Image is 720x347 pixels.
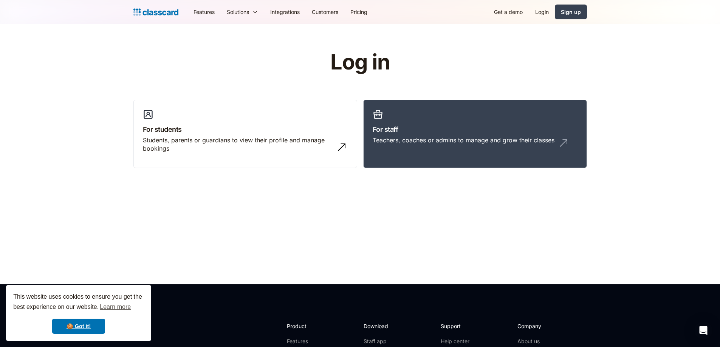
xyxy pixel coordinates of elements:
[143,124,348,134] h3: For students
[488,3,529,20] a: Get a demo
[364,338,395,345] a: Staff app
[99,301,132,313] a: learn more about cookies
[373,124,578,134] h3: For staff
[133,100,357,168] a: For studentsStudents, parents or guardians to view their profile and manage bookings
[555,5,587,19] a: Sign up
[187,3,221,20] a: Features
[221,3,264,20] div: Solutions
[264,3,306,20] a: Integrations
[363,100,587,168] a: For staffTeachers, coaches or admins to manage and grow their classes
[287,338,327,345] a: Features
[6,285,151,341] div: cookieconsent
[133,7,178,17] a: Logo
[306,3,344,20] a: Customers
[373,136,554,144] div: Teachers, coaches or admins to manage and grow their classes
[143,136,333,153] div: Students, parents or guardians to view their profile and manage bookings
[52,319,105,334] a: dismiss cookie message
[13,292,144,313] span: This website uses cookies to ensure you get the best experience on our website.
[694,321,712,339] div: Open Intercom Messenger
[240,51,480,74] h1: Log in
[364,322,395,330] h2: Download
[441,338,471,345] a: Help center
[561,8,581,16] div: Sign up
[227,8,249,16] div: Solutions
[441,322,471,330] h2: Support
[517,322,568,330] h2: Company
[287,322,327,330] h2: Product
[529,3,555,20] a: Login
[517,338,568,345] a: About us
[344,3,373,20] a: Pricing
